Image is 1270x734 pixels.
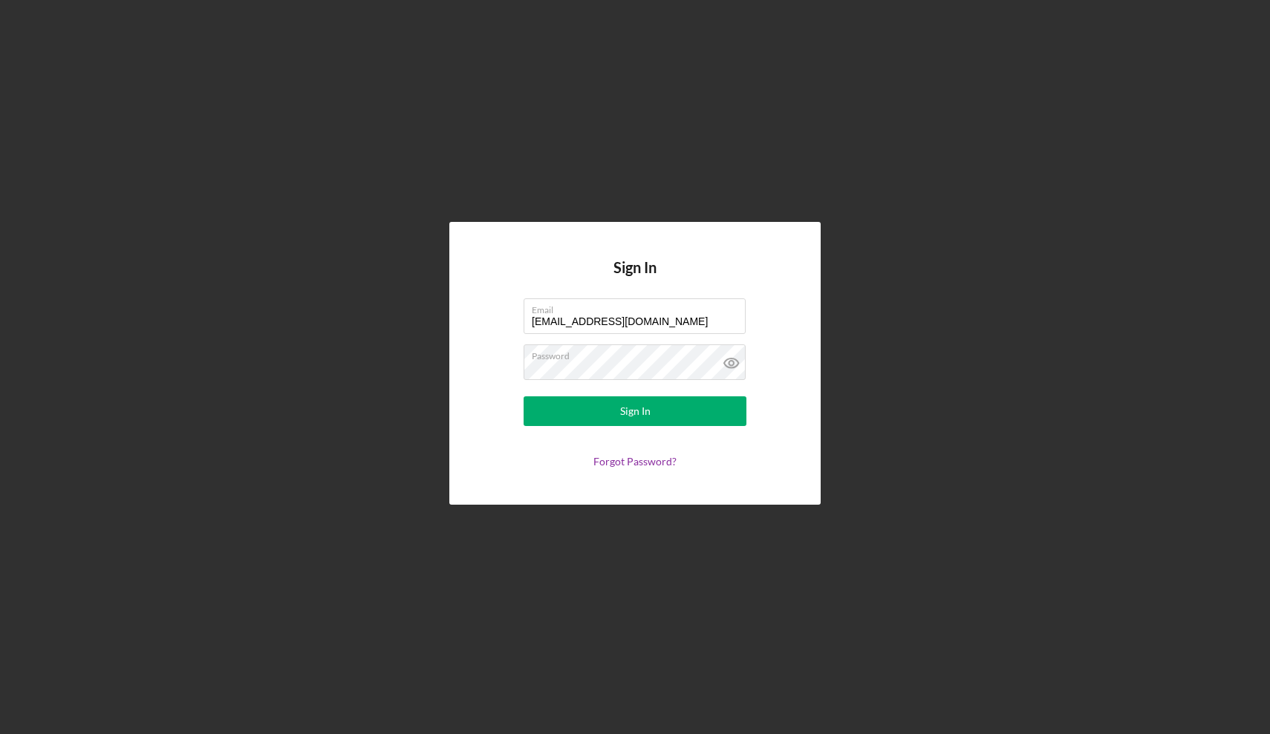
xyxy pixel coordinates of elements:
[620,396,651,426] div: Sign In
[532,345,746,361] label: Password
[593,455,677,468] a: Forgot Password?
[532,299,746,315] label: Email
[524,396,746,426] button: Sign In
[613,259,657,298] h4: Sign In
